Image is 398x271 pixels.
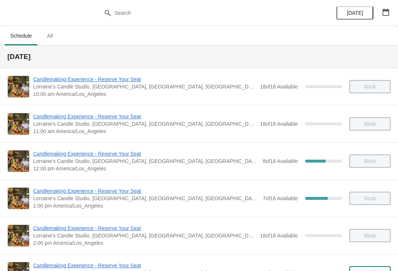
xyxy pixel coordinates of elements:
[8,188,29,209] img: Candlemaking Experience - Reserve Your Seat | Lorraine's Candle Studio, Market Street, Pacific Be...
[33,232,256,239] span: Lorraine's Candle Studio, [GEOGRAPHIC_DATA], [GEOGRAPHIC_DATA], [GEOGRAPHIC_DATA], [GEOGRAPHIC_DATA]
[263,158,298,164] span: 8 of 18 Available
[260,121,298,127] span: 18 of 18 Available
[8,76,29,97] img: Candlemaking Experience - Reserve Your Seat | Lorraine's Candle Studio, Market Street, Pacific Be...
[33,76,256,83] span: Candlemaking Experience - Reserve Your Seat
[33,128,256,135] span: 11:00 am America/Los_Angeles
[114,6,298,20] input: Search
[33,120,256,128] span: Lorraine's Candle Studio, [GEOGRAPHIC_DATA], [GEOGRAPHIC_DATA], [GEOGRAPHIC_DATA], [GEOGRAPHIC_DATA]
[336,6,373,20] button: [DATE]
[8,113,29,135] img: Candlemaking Experience - Reserve Your Seat | Lorraine's Candle Studio, Market Street, Pacific Be...
[33,225,256,232] span: Candlemaking Experience - Reserve Your Seat
[33,239,256,247] span: 2:00 pm America/Los_Angeles
[7,53,391,60] h2: [DATE]
[33,90,256,98] span: 10:00 am America/Los_Angeles
[33,195,259,202] span: Lorraine's Candle Studio, [GEOGRAPHIC_DATA], [GEOGRAPHIC_DATA], [GEOGRAPHIC_DATA], [GEOGRAPHIC_DATA]
[4,29,38,42] span: Schedule
[8,225,29,246] img: Candlemaking Experience - Reserve Your Seat | Lorraine's Candle Studio, Market Street, Pacific Be...
[33,113,256,120] span: Candlemaking Experience - Reserve Your Seat
[33,202,259,209] span: 1:00 pm America/Los_Angeles
[33,83,256,90] span: Lorraine's Candle Studio, [GEOGRAPHIC_DATA], [GEOGRAPHIC_DATA], [GEOGRAPHIC_DATA], [GEOGRAPHIC_DATA]
[263,195,298,201] span: 7 of 18 Available
[33,157,259,165] span: Lorraine's Candle Studio, [GEOGRAPHIC_DATA], [GEOGRAPHIC_DATA], [GEOGRAPHIC_DATA], [GEOGRAPHIC_DATA]
[41,29,59,42] span: All
[347,10,363,16] span: [DATE]
[33,187,259,195] span: Candlemaking Experience - Reserve Your Seat
[33,262,256,269] span: Candlemaking Experience - Reserve Your Seat
[33,165,259,172] span: 12:00 pm America/Los_Angeles
[33,150,259,157] span: Candlemaking Experience - Reserve Your Seat
[260,233,298,239] span: 18 of 18 Available
[260,84,298,90] span: 18 of 18 Available
[8,150,29,172] img: Candlemaking Experience - Reserve Your Seat | Lorraine's Candle Studio, Market Street, Pacific Be...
